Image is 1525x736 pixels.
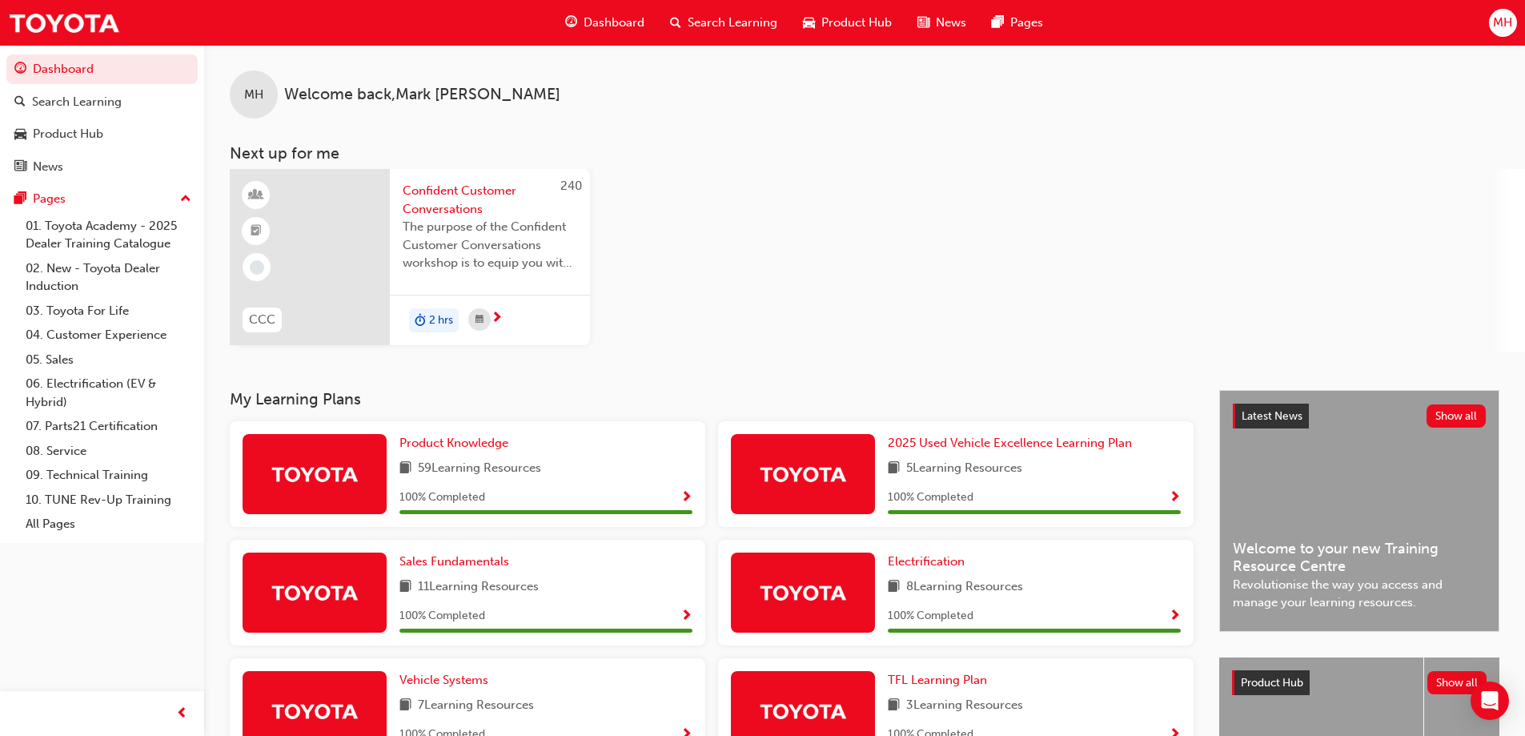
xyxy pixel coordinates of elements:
span: book-icon [888,577,900,597]
span: Welcome to your new Training Resource Centre [1233,540,1486,576]
span: Electrification [888,554,965,569]
span: Search Learning [688,14,777,32]
span: Product Hub [1241,676,1303,690]
button: Pages [6,184,198,214]
a: Vehicle Systems [399,671,495,690]
a: 09. Technical Training [19,463,198,488]
span: 59 Learning Resources [418,459,541,479]
span: 2025 Used Vehicle Excellence Learning Plan [888,436,1132,450]
a: TFL Learning Plan [888,671,993,690]
span: 2 hrs [429,312,453,330]
span: learningResourceType_INSTRUCTOR_LED-icon [251,185,262,206]
span: next-icon [491,312,503,326]
div: Pages [33,190,66,208]
span: news-icon [917,13,929,33]
span: The purpose of the Confident Customer Conversations workshop is to equip you with tools to commun... [403,218,577,272]
img: Trak [271,578,359,606]
span: up-icon [180,189,191,210]
img: Trak [8,5,120,41]
a: 10. TUNE Rev-Up Training [19,488,198,513]
span: car-icon [14,127,26,142]
span: pages-icon [14,192,26,207]
span: booktick-icon [251,221,262,242]
span: Show Progress [680,491,692,505]
a: 05. Sales [19,348,198,372]
a: news-iconNews [905,6,979,39]
a: News [6,152,198,182]
a: 01. Toyota Academy - 2025 Dealer Training Catalogue [19,214,198,256]
a: All Pages [19,512,198,537]
span: book-icon [888,696,900,716]
span: CCC [249,311,275,329]
span: search-icon [670,13,681,33]
span: book-icon [888,459,900,479]
span: 100 % Completed [399,607,485,625]
button: DashboardSearch LearningProduct HubNews [6,51,198,184]
span: Show Progress [680,609,692,624]
a: search-iconSearch Learning [657,6,790,39]
span: duration-icon [415,310,426,331]
h3: My Learning Plans [230,390,1194,408]
a: 2025 Used Vehicle Excellence Learning Plan [888,434,1138,452]
span: Show Progress [1169,491,1181,505]
div: Open Intercom Messenger [1471,682,1509,720]
span: MH [244,86,263,104]
span: Latest News [1242,409,1302,423]
a: guage-iconDashboard [552,6,657,39]
a: 07. Parts21 Certification [19,414,198,439]
button: Show Progress [680,606,692,626]
button: Show all [1427,671,1487,694]
img: Trak [271,697,359,725]
a: Dashboard [6,54,198,84]
span: guage-icon [14,62,26,77]
a: 240CCCConfident Customer ConversationsThe purpose of the Confident Customer Conversations worksho... [230,169,590,345]
div: Product Hub [33,125,103,143]
img: Trak [271,460,359,488]
a: car-iconProduct Hub [790,6,905,39]
span: book-icon [399,696,411,716]
span: 100 % Completed [888,489,973,507]
span: 100 % Completed [399,489,485,507]
a: Product Knowledge [399,434,515,452]
span: prev-icon [176,704,188,724]
span: 240 [560,179,582,193]
a: 03. Toyota For Life [19,299,198,324]
span: 11 Learning Resources [418,577,539,597]
span: TFL Learning Plan [888,673,987,687]
a: Product HubShow all [1232,670,1487,696]
a: 06. Electrification (EV & Hybrid) [19,372,198,414]
a: 02. New - Toyota Dealer Induction [19,256,198,299]
button: Show Progress [1169,488,1181,508]
div: Search Learning [32,93,122,111]
span: book-icon [399,459,411,479]
span: Product Knowledge [399,436,508,450]
span: 7 Learning Resources [418,696,534,716]
img: Trak [759,578,847,606]
span: 3 Learning Resources [906,696,1023,716]
h3: Next up for me [204,144,1525,163]
button: Show Progress [680,488,692,508]
a: Sales Fundamentals [399,553,516,571]
span: search-icon [14,95,26,110]
span: pages-icon [992,13,1004,33]
a: pages-iconPages [979,6,1056,39]
span: Revolutionise the way you access and manage your learning resources. [1233,576,1486,612]
span: news-icon [14,160,26,175]
span: calendar-icon [476,310,484,330]
span: 100 % Completed [888,607,973,625]
div: News [33,158,63,176]
span: Confident Customer Conversations [403,182,577,218]
span: Show Progress [1169,609,1181,624]
span: Pages [1010,14,1043,32]
span: book-icon [399,577,411,597]
span: car-icon [803,13,815,33]
span: guage-icon [565,13,577,33]
button: Show Progress [1169,606,1181,626]
span: 8 Learning Resources [906,577,1023,597]
button: MH [1489,9,1517,37]
a: 08. Service [19,439,198,464]
img: Trak [759,697,847,725]
a: 04. Customer Experience [19,323,198,348]
span: 5 Learning Resources [906,459,1022,479]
